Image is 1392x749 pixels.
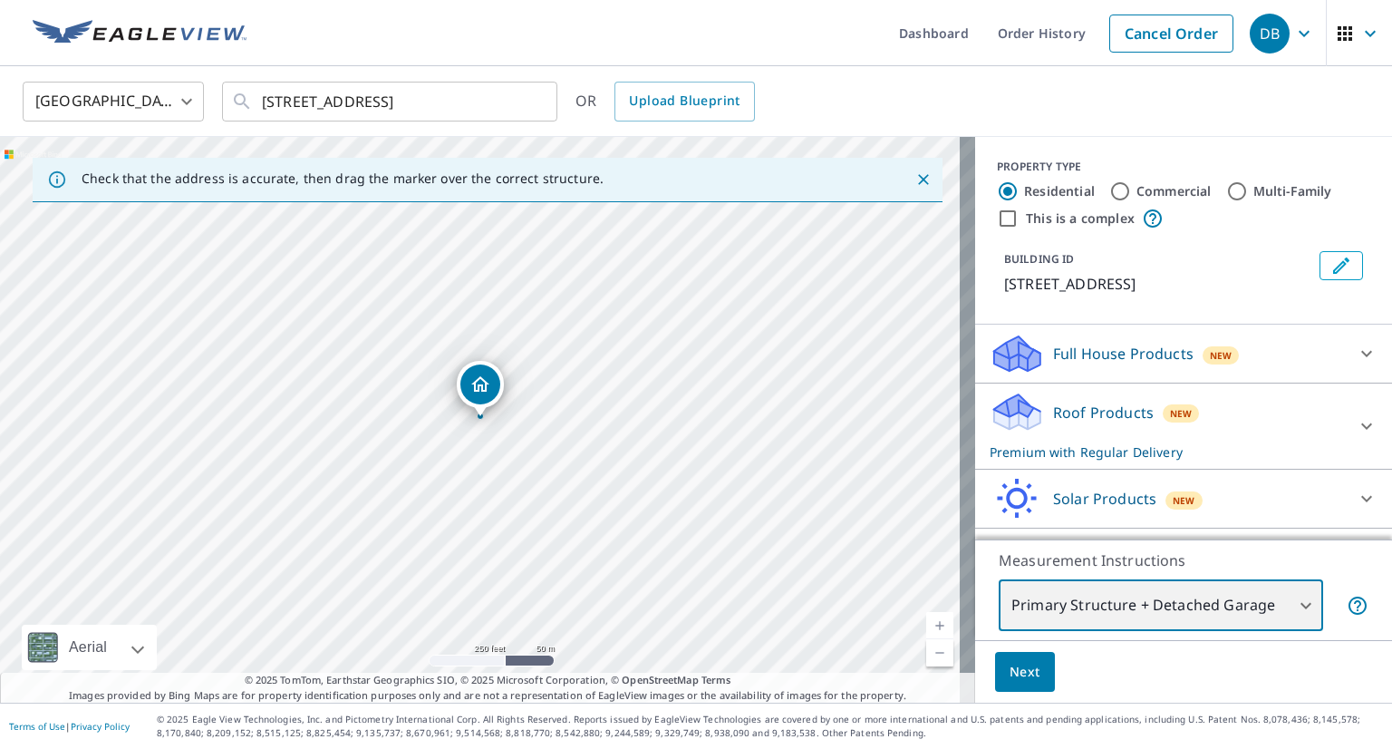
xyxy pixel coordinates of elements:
button: Close [912,168,935,191]
span: Next [1010,661,1040,684]
div: [GEOGRAPHIC_DATA] [23,76,204,127]
p: Full House Products [1053,343,1194,365]
p: Premium with Regular Delivery [990,443,1345,462]
a: Current Level 17, Zoom In [926,612,953,639]
label: Multi-Family [1253,182,1332,200]
p: BUILDING ID [1004,251,1074,267]
p: Solar Products [1053,488,1156,510]
div: Dropped pin, building 1, Residential property, 104 Laysan Teal Ct Church Hill, MD 21623 [457,361,504,417]
a: Terms [701,673,731,686]
div: Solar ProductsNew [990,477,1377,520]
a: Cancel Order [1109,15,1233,53]
p: | [9,721,130,732]
span: New [1170,406,1193,421]
p: [STREET_ADDRESS] [1004,273,1312,295]
div: OR [575,82,755,122]
a: OpenStreetMap [622,673,698,686]
div: Aerial [63,625,112,670]
div: Walls ProductsNew [990,536,1377,579]
label: Commercial [1136,182,1212,200]
a: Terms of Use [9,720,65,733]
div: Roof ProductsNewPremium with Regular Delivery [990,391,1377,462]
p: © 2025 Eagle View Technologies, Inc. and Pictometry International Corp. All Rights Reserved. Repo... [157,713,1383,740]
div: Full House ProductsNew [990,332,1377,375]
p: Measurement Instructions [999,550,1368,571]
div: DB [1250,14,1290,53]
a: Privacy Policy [71,720,130,733]
span: © 2025 TomTom, Earthstar Geographics SIO, © 2025 Microsoft Corporation, © [245,673,731,688]
button: Next [995,652,1055,693]
div: Aerial [22,625,157,670]
a: Current Level 17, Zoom Out [926,639,953,666]
a: Upload Blueprint [614,82,754,122]
span: New [1173,493,1195,508]
button: Edit building 1 [1319,251,1363,280]
input: Search by address or latitude-longitude [262,76,520,127]
img: EV Logo [33,20,246,47]
div: PROPERTY TYPE [997,159,1370,175]
label: Residential [1024,182,1095,200]
div: Primary Structure + Detached Garage [999,580,1323,631]
span: Your report will include the primary structure and a detached garage if one exists. [1347,595,1368,617]
label: This is a complex [1026,209,1135,228]
span: Upload Blueprint [629,90,739,112]
p: Check that the address is accurate, then drag the marker over the correct structure. [82,170,604,187]
span: New [1210,348,1232,363]
p: Roof Products [1053,402,1154,423]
